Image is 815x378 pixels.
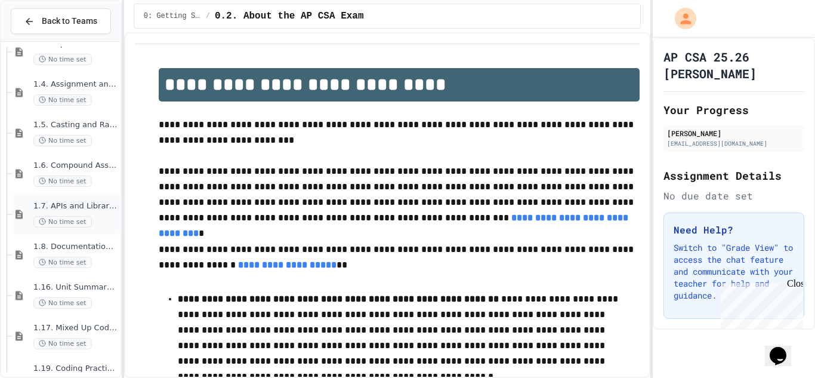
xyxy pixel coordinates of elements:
span: 1.17. Mixed Up Code Practice 1.1-1.6 [33,323,118,333]
div: No due date set [663,189,804,203]
h2: Assignment Details [663,167,804,184]
span: No time set [33,257,92,268]
span: Back to Teams [42,15,97,27]
span: 1.19. Coding Practice 1a (1.1-1.6) [33,364,118,374]
span: 1.8. Documentation with Comments and Preconditions [33,242,118,252]
div: [EMAIL_ADDRESS][DOMAIN_NAME] [667,139,801,148]
span: No time set [33,94,92,106]
span: 0.2. About the AP CSA Exam [215,9,364,23]
iframe: chat widget [716,278,803,329]
span: No time set [33,135,92,146]
span: No time set [33,338,92,349]
button: Back to Teams [11,8,111,34]
span: 1.5. Casting and Ranges of Values [33,120,118,130]
h1: AP CSA 25.26 [PERSON_NAME] [663,48,804,82]
p: Switch to "Grade View" to access the chat feature and communicate with your teacher for help and ... [674,242,794,302]
span: 0: Getting Started [144,11,201,21]
div: Chat with us now!Close [5,5,82,76]
h3: Need Help? [674,223,794,237]
iframe: chat widget [765,330,803,366]
span: 1.16. Unit Summary 1a (1.1-1.6) [33,282,118,293]
span: No time set [33,297,92,309]
span: 1.7. APIs and Libraries [33,201,118,211]
h2: Your Progress [663,102,804,118]
span: No time set [33,176,92,187]
span: No time set [33,54,92,65]
div: My Account [662,5,699,32]
span: 1.4. Assignment and Input [33,79,118,90]
div: [PERSON_NAME] [667,128,801,139]
span: 1.6. Compound Assignment Operators [33,161,118,171]
span: / [206,11,210,21]
span: No time set [33,216,92,228]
